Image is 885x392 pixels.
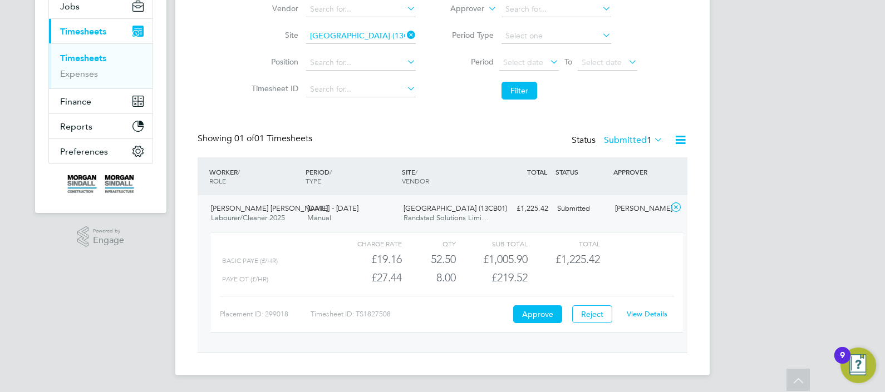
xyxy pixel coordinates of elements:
[49,19,153,43] button: Timesheets
[60,121,92,132] span: Reports
[306,176,321,185] span: TYPE
[306,2,416,17] input: Search for...
[220,305,311,323] div: Placement ID: 299018
[456,237,528,250] div: Sub Total
[604,135,663,146] label: Submitted
[513,305,562,323] button: Approve
[49,43,153,88] div: Timesheets
[48,175,153,193] a: Go to home page
[234,133,254,144] span: 01 of
[456,250,528,269] div: £1,005.90
[402,176,429,185] span: VENDOR
[582,57,622,67] span: Select date
[402,269,456,287] div: 8.00
[399,162,495,191] div: SITE
[211,204,328,213] span: [PERSON_NAME] [PERSON_NAME]
[307,204,358,213] span: [DATE] - [DATE]
[248,3,298,13] label: Vendor
[330,167,332,176] span: /
[60,96,91,107] span: Finance
[93,226,124,236] span: Powered by
[527,167,547,176] span: TOTAL
[93,236,124,245] span: Engage
[248,30,298,40] label: Site
[211,213,285,222] span: Labourer/Cleaner 2025
[434,3,484,14] label: Approver
[402,250,456,269] div: 52.50
[627,309,667,319] a: View Details
[303,162,399,191] div: PERIOD
[572,133,665,148] div: Status
[528,237,599,250] div: Total
[248,57,298,67] label: Position
[572,305,612,323] button: Reject
[402,237,456,250] div: QTY
[330,250,402,269] div: £19.16
[561,54,576,69] span: To
[553,200,611,218] div: Submitted
[222,275,268,283] span: PAYE OT (£/HR)
[330,269,402,287] div: £27.44
[501,2,611,17] input: Search for...
[553,162,611,182] div: STATUS
[306,55,416,71] input: Search for...
[307,213,331,222] span: Manual
[49,114,153,138] button: Reports
[555,252,600,266] span: £1,225.42
[444,30,494,40] label: Period Type
[306,28,416,44] input: Search for...
[222,257,278,265] span: BASIC PAYE (£/HR)
[611,162,668,182] div: APPROVER
[234,133,312,144] span: 01 Timesheets
[60,53,106,63] a: Timesheets
[404,213,489,222] span: Randstad Solutions Limi…
[209,176,226,185] span: ROLE
[495,200,553,218] div: £1,225.42
[311,305,510,323] div: Timesheet ID: TS1827508
[60,146,108,157] span: Preferences
[415,167,417,176] span: /
[198,133,314,145] div: Showing
[503,57,543,67] span: Select date
[330,237,402,250] div: Charge rate
[647,135,652,146] span: 1
[206,162,303,191] div: WORKER
[60,26,106,37] span: Timesheets
[248,83,298,93] label: Timesheet ID
[77,226,125,247] a: Powered byEngage
[840,348,876,383] button: Open Resource Center, 9 new notifications
[404,204,507,213] span: [GEOGRAPHIC_DATA] (13CB01)
[238,167,240,176] span: /
[456,269,528,287] div: £219.52
[611,200,668,218] div: [PERSON_NAME]
[60,1,80,12] span: Jobs
[840,355,845,370] div: 9
[67,175,134,193] img: morgansindall-logo-retina.png
[501,82,537,100] button: Filter
[60,68,98,79] a: Expenses
[49,139,153,163] button: Preferences
[306,82,416,97] input: Search for...
[49,89,153,113] button: Finance
[501,28,611,44] input: Select one
[444,57,494,67] label: Period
